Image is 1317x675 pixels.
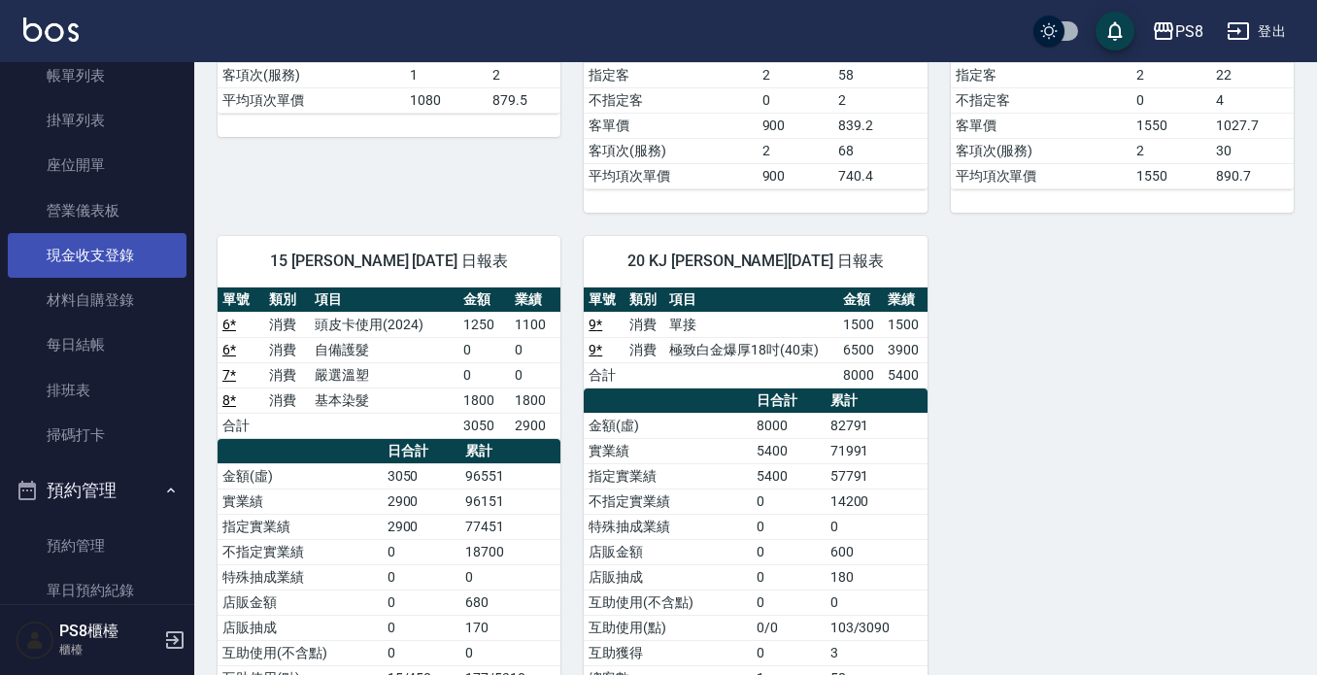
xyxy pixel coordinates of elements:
th: 類別 [625,287,664,313]
td: 0 [752,539,826,564]
a: 材料自購登錄 [8,278,186,322]
td: 客單價 [584,113,757,138]
th: 日合計 [383,439,460,464]
td: 客項次(服務) [218,62,405,87]
td: 1550 [1131,163,1211,188]
td: 平均項次單價 [584,163,757,188]
th: 累計 [460,439,560,464]
td: 指定客 [584,62,757,87]
th: 單號 [584,287,624,313]
td: 77451 [460,514,560,539]
table: a dense table [218,287,560,439]
td: 1800 [458,388,510,413]
td: 0 [383,615,460,640]
td: 店販抽成 [218,615,383,640]
img: Logo [23,17,79,42]
td: 單接 [664,312,838,337]
th: 累計 [826,388,928,414]
div: PS8 [1175,19,1203,44]
td: 2 [833,87,928,113]
td: 金額(虛) [218,463,383,489]
a: 預約管理 [8,523,186,568]
td: 900 [758,113,834,138]
td: 900 [758,163,834,188]
td: 18700 [460,539,560,564]
td: 自備護髮 [310,337,458,362]
td: 680 [460,590,560,615]
td: 8000 [752,413,826,438]
td: 0 [758,87,834,113]
th: 業績 [510,287,561,313]
button: 預約管理 [8,465,186,516]
th: 項目 [664,287,838,313]
td: 170 [460,615,560,640]
td: 指定實業績 [584,463,751,489]
td: 合計 [584,362,624,388]
td: 3050 [383,463,460,489]
td: 3900 [883,337,928,362]
td: 0 [826,590,928,615]
td: 58 [833,62,928,87]
th: 金額 [838,287,883,313]
td: 5400 [752,463,826,489]
td: 客單價 [951,113,1131,138]
td: 96551 [460,463,560,489]
th: 業績 [883,287,928,313]
td: 店販金額 [584,539,751,564]
td: 嚴選溫塑 [310,362,458,388]
td: 1550 [1131,113,1211,138]
td: 2 [758,138,834,163]
td: 不指定實業績 [584,489,751,514]
th: 金額 [458,287,510,313]
td: 0 [752,489,826,514]
th: 類別 [264,287,311,313]
td: 消費 [625,337,664,362]
td: 0 [1131,87,1211,113]
td: 極致白金爆厚18吋(40束) [664,337,838,362]
button: 登出 [1219,14,1294,50]
td: 6500 [838,337,883,362]
td: 2 [1131,62,1211,87]
td: 特殊抽成業績 [584,514,751,539]
td: 基本染髮 [310,388,458,413]
td: 2 [758,62,834,87]
td: 消費 [264,312,311,337]
button: PS8 [1144,12,1211,51]
td: 57791 [826,463,928,489]
a: 帳單列表 [8,53,186,98]
a: 每日結帳 [8,322,186,367]
td: 879.5 [488,87,560,113]
td: 2900 [383,514,460,539]
td: 30 [1211,138,1294,163]
td: 平均項次單價 [218,87,405,113]
td: 82791 [826,413,928,438]
a: 掃碼打卡 [8,413,186,457]
td: 2900 [383,489,460,514]
td: 不指定實業績 [218,539,383,564]
td: 不指定客 [951,87,1131,113]
td: 實業績 [218,489,383,514]
a: 掛單列表 [8,98,186,143]
td: 消費 [264,388,311,413]
td: 0 [458,337,510,362]
td: 指定客 [951,62,1131,87]
td: 0 [752,514,826,539]
td: 96151 [460,489,560,514]
td: 0 [752,564,826,590]
td: 1100 [510,312,561,337]
td: 互助使用(點) [584,615,751,640]
a: 營業儀表板 [8,188,186,233]
td: 0 [826,514,928,539]
td: 2 [488,62,560,87]
td: 740.4 [833,163,928,188]
td: 1 [405,62,488,87]
table: a dense table [584,287,927,388]
td: 客項次(服務) [584,138,757,163]
p: 櫃檯 [59,641,158,658]
td: 互助使用(不含點) [218,640,383,665]
td: 4 [1211,87,1294,113]
td: 68 [833,138,928,163]
td: 0 [458,362,510,388]
button: save [1096,12,1134,51]
td: 消費 [264,362,311,388]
